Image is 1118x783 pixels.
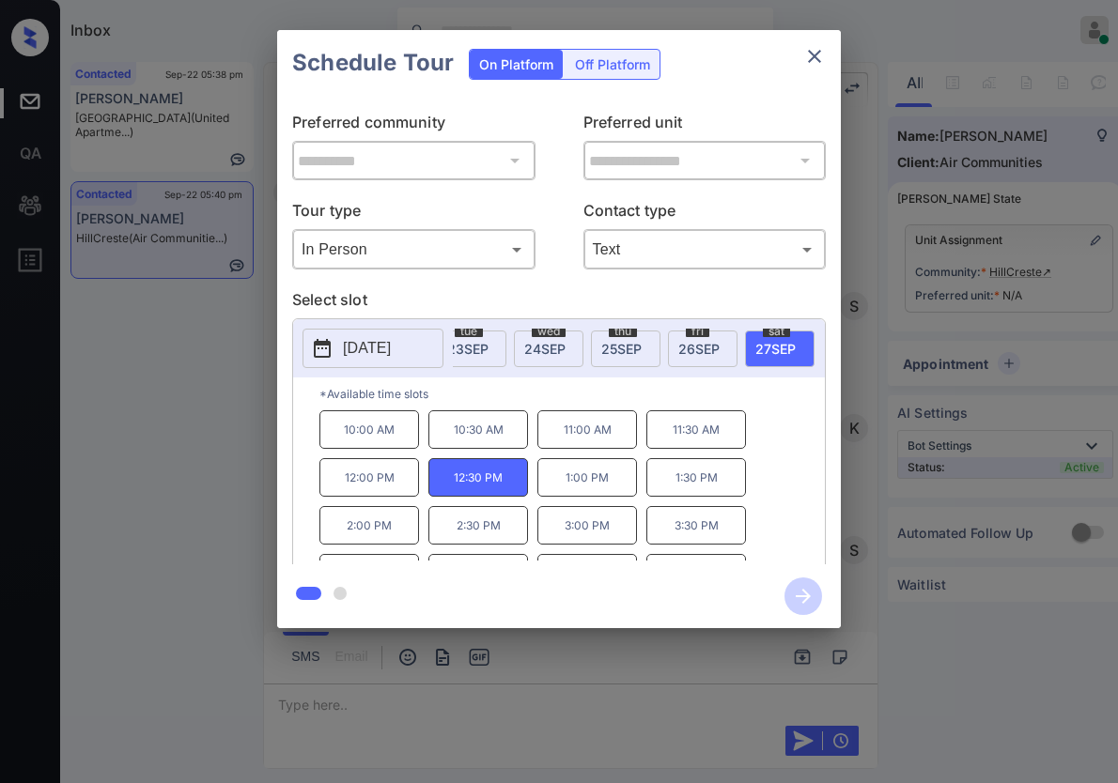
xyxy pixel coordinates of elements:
p: 2:00 PM [319,506,419,545]
p: 12:30 PM [428,458,528,497]
p: 3:00 PM [537,506,637,545]
p: 4:00 PM [319,554,419,592]
p: Preferred unit [583,111,827,141]
button: close [796,38,833,75]
div: date-select [591,330,660,367]
div: date-select [514,330,583,367]
span: 23 SEP [447,341,489,357]
span: 27 SEP [755,341,796,357]
span: fri [686,326,709,337]
span: 25 SEP [601,341,642,357]
p: 2:30 PM [428,506,528,545]
p: 5:30 PM [646,554,746,592]
div: Text [588,234,822,265]
div: Off Platform [566,50,660,79]
button: [DATE] [303,329,443,368]
span: tue [455,326,483,337]
div: On Platform [470,50,563,79]
p: 10:00 AM [319,410,419,449]
p: Contact type [583,199,827,229]
p: 1:00 PM [537,458,637,497]
p: Preferred community [292,111,536,141]
p: 10:30 AM [428,410,528,449]
p: *Available time slots [319,377,825,410]
p: 1:30 PM [646,458,746,497]
p: 11:00 AM [537,410,637,449]
div: In Person [297,234,531,265]
span: 24 SEP [524,341,566,357]
p: Tour type [292,199,536,229]
p: 12:00 PM [319,458,419,497]
span: thu [609,326,637,337]
p: Select slot [292,288,826,318]
span: 26 SEP [678,341,720,357]
p: 3:30 PM [646,506,746,545]
p: 5:00 PM [537,554,637,592]
span: wed [532,326,566,337]
div: date-select [668,330,738,367]
h2: Schedule Tour [277,30,469,96]
p: 11:30 AM [646,410,746,449]
div: date-select [437,330,506,367]
p: 4:30 PM [428,554,528,592]
div: date-select [745,330,815,367]
span: sat [763,326,790,337]
p: [DATE] [343,337,391,360]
